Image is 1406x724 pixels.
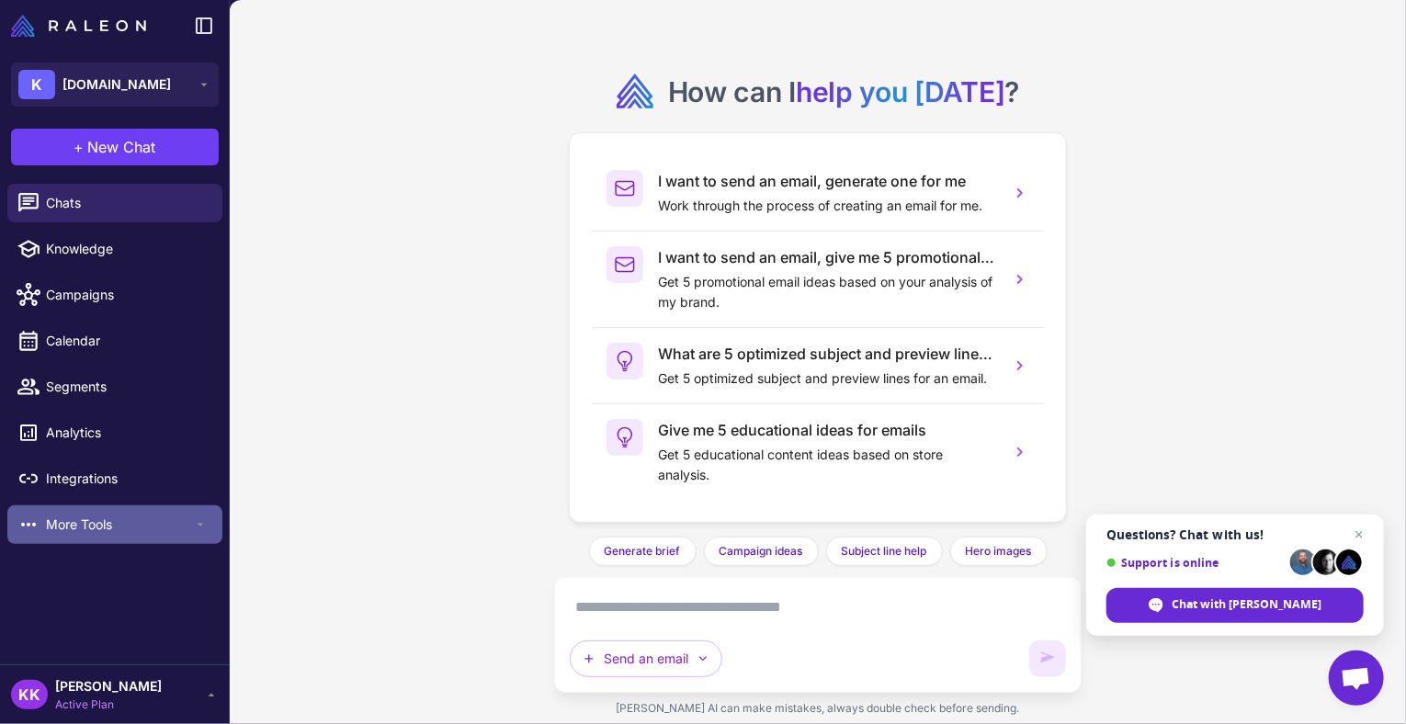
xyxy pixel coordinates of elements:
[46,423,208,443] span: Analytics
[966,543,1032,560] span: Hero images
[7,184,222,222] a: Chats
[554,693,1082,724] div: [PERSON_NAME] AI can make mistakes, always double check before sending.
[55,696,162,713] span: Active Plan
[658,368,996,389] p: Get 5 optimized subject and preview lines for an email.
[605,543,681,560] span: Generate brief
[46,331,208,351] span: Calendar
[11,62,219,107] button: K[DOMAIN_NAME]
[46,515,193,535] span: More Tools
[950,537,1048,566] button: Hero images
[74,136,85,158] span: +
[7,368,222,406] a: Segments
[7,276,222,314] a: Campaigns
[658,170,996,192] h3: I want to send an email, generate one for me
[11,15,146,37] img: Raleon Logo
[7,413,222,452] a: Analytics
[7,230,222,268] a: Knowledge
[658,343,996,365] h3: What are 5 optimized subject and preview lines for an email?
[658,272,996,312] p: Get 5 promotional email ideas based on your analysis of my brand.
[842,543,927,560] span: Subject line help
[88,136,156,158] span: New Chat
[11,129,219,165] button: +New Chat
[11,680,48,709] div: KK
[658,196,996,216] p: Work through the process of creating an email for me.
[668,74,1020,110] h2: How can I ?
[658,445,996,485] p: Get 5 educational content ideas based on store analysis.
[1106,588,1364,623] span: Chat with [PERSON_NAME]
[589,537,697,566] button: Generate brief
[1106,527,1364,542] span: Questions? Chat with us!
[1106,556,1284,570] span: Support is online
[1172,596,1321,613] span: Chat with [PERSON_NAME]
[7,322,222,360] a: Calendar
[704,537,819,566] button: Campaign ideas
[46,377,208,397] span: Segments
[18,70,55,99] div: K
[62,74,171,95] span: [DOMAIN_NAME]
[46,285,208,305] span: Campaigns
[1329,650,1384,706] a: Open chat
[55,676,162,696] span: [PERSON_NAME]
[658,419,996,441] h3: Give me 5 educational ideas for emails
[570,640,722,677] button: Send an email
[796,75,1005,108] span: help you [DATE]
[658,246,996,268] h3: I want to send an email, give me 5 promotional email ideas.
[720,543,803,560] span: Campaign ideas
[46,469,208,489] span: Integrations
[7,459,222,498] a: Integrations
[46,239,208,259] span: Knowledge
[46,193,208,213] span: Chats
[826,537,943,566] button: Subject line help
